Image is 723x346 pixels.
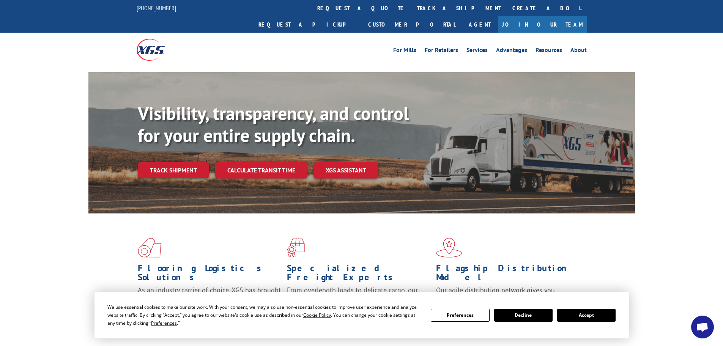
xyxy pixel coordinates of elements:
[137,4,176,12] a: [PHONE_NUMBER]
[107,303,422,327] div: We use essential cookies to make our site work. With your consent, we may also use non-essential ...
[138,162,209,178] a: Track shipment
[95,292,629,338] div: Cookie Consent Prompt
[138,286,281,313] span: As an industry carrier of choice, XGS has brought innovation and dedication to flooring logistics...
[436,238,462,258] img: xgs-icon-flagship-distribution-model-red
[287,286,430,319] p: From overlength loads to delicate cargo, our experienced staff knows the best way to move your fr...
[151,320,177,326] span: Preferences
[138,238,161,258] img: xgs-icon-total-supply-chain-intelligence-red
[138,101,409,147] b: Visibility, transparency, and control for your entire supply chain.
[436,286,576,303] span: Our agile distribution network gives you nationwide inventory management on demand.
[494,309,553,322] button: Decline
[425,47,458,55] a: For Retailers
[138,264,281,286] h1: Flooring Logistics Solutions
[570,47,587,55] a: About
[466,47,488,55] a: Services
[691,316,714,338] div: Open chat
[436,264,580,286] h1: Flagship Distribution Model
[461,16,498,33] a: Agent
[253,16,362,33] a: Request a pickup
[498,16,587,33] a: Join Our Team
[287,264,430,286] h1: Specialized Freight Experts
[303,312,331,318] span: Cookie Policy
[496,47,527,55] a: Advantages
[287,238,305,258] img: xgs-icon-focused-on-flooring-red
[557,309,616,322] button: Accept
[362,16,461,33] a: Customer Portal
[393,47,416,55] a: For Mills
[313,162,378,179] a: XGS ASSISTANT
[431,309,489,322] button: Preferences
[536,47,562,55] a: Resources
[215,162,307,179] a: Calculate transit time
